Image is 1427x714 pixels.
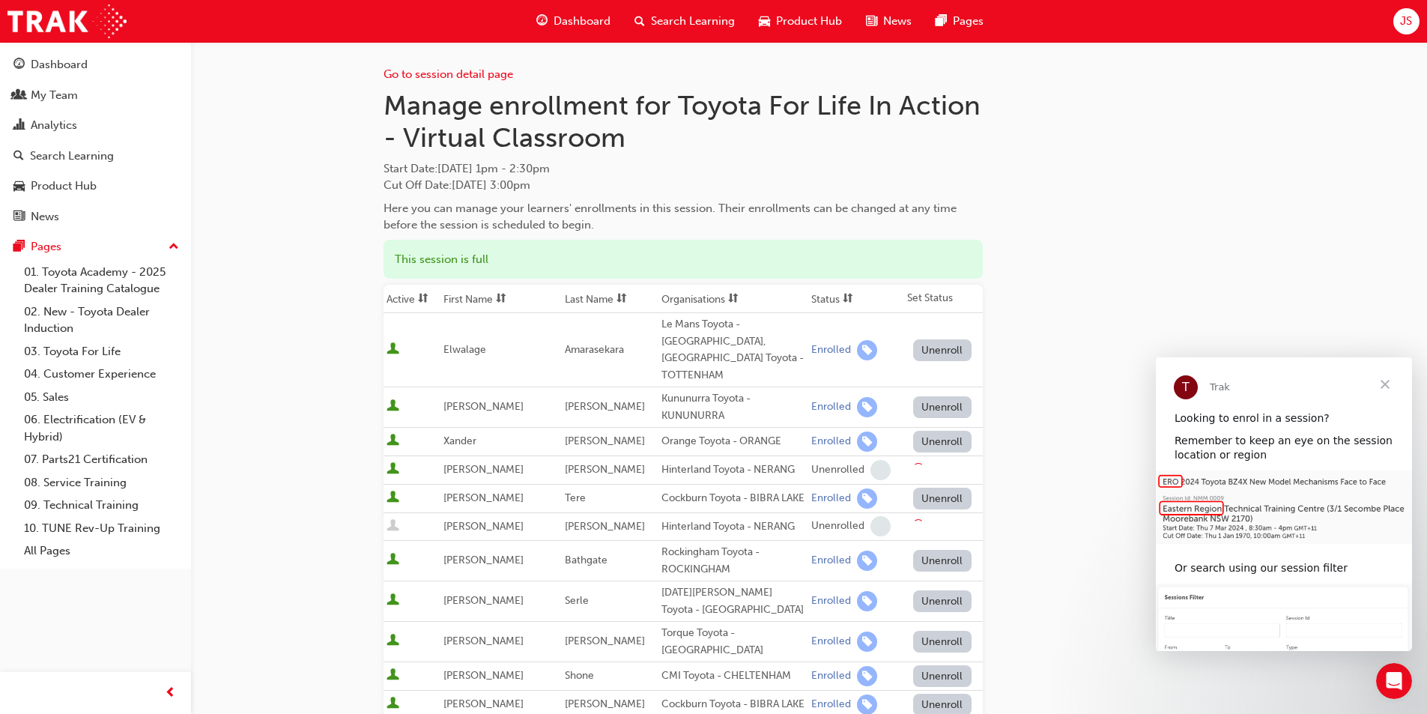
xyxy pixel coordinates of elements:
[870,516,891,536] span: learningRecordVerb_NONE-icon
[661,696,805,713] div: Cockburn Toyota - BIBRA LAKE
[387,434,399,449] span: User is active
[18,517,185,540] a: 10. TUNE Rev-Up Training
[536,12,548,31] span: guage-icon
[913,665,972,687] button: Unenroll
[6,112,185,139] a: Analytics
[384,67,513,81] a: Go to session detail page
[524,6,622,37] a: guage-iconDashboard
[661,390,805,424] div: Kununurra Toyota - KUNUNURRA
[6,172,185,200] a: Product Hub
[18,471,185,494] a: 08. Service Training
[759,12,770,31] span: car-icon
[843,293,853,306] span: sorting-icon
[913,396,972,418] button: Unenroll
[857,666,877,686] span: learningRecordVerb_ENROLL-icon
[616,293,627,306] span: sorting-icon
[387,399,399,414] span: User is active
[6,233,185,261] button: Pages
[883,13,912,30] span: News
[443,491,524,504] span: [PERSON_NAME]
[661,544,805,578] div: Rockingham Toyota - ROCKINGHAM
[387,519,399,534] span: User is inactive
[384,160,983,178] span: Start Date :
[384,200,983,234] div: Here you can manage your learners' enrollments in this session. Their enrollments can be changed ...
[18,340,185,363] a: 03. Toyota For Life
[913,339,972,361] button: Unenroll
[661,433,805,450] div: Orange Toyota - ORANGE
[811,343,851,357] div: Enrolled
[13,58,25,72] span: guage-icon
[18,261,185,300] a: 01. Toyota Academy - 2025 Dealer Training Catalogue
[387,634,399,649] span: User is active
[6,51,185,79] a: Dashboard
[913,590,972,612] button: Unenroll
[554,13,611,30] span: Dashboard
[661,625,805,659] div: Torque Toyota - [GEOGRAPHIC_DATA]
[634,12,645,31] span: search-icon
[808,285,904,313] th: Toggle SortBy
[418,293,428,306] span: sorting-icon
[443,698,524,710] span: [PERSON_NAME]
[936,12,947,31] span: pages-icon
[565,698,645,710] span: [PERSON_NAME]
[565,594,589,607] span: Serle
[661,584,805,618] div: [DATE][PERSON_NAME] Toyota - [GEOGRAPHIC_DATA]
[811,463,864,477] div: Unenrolled
[31,56,88,73] div: Dashboard
[387,462,399,477] span: User is active
[811,435,851,449] div: Enrolled
[387,593,399,608] span: User is active
[811,594,851,608] div: Enrolled
[565,463,645,476] span: [PERSON_NAME]
[811,519,864,533] div: Unenrolled
[18,494,185,517] a: 09. Technical Training
[13,89,25,103] span: people-icon
[1376,663,1412,699] iframe: Intercom live chat
[661,668,805,685] div: CMI Toyota - CHELTENHAM
[443,435,476,447] span: Xander
[443,554,524,566] span: [PERSON_NAME]
[913,550,972,572] button: Unenroll
[811,669,851,683] div: Enrolled
[443,669,524,682] span: [PERSON_NAME]
[866,12,877,31] span: news-icon
[13,240,25,254] span: pages-icon
[443,400,524,413] span: [PERSON_NAME]
[443,520,524,533] span: [PERSON_NAME]
[747,6,854,37] a: car-iconProduct Hub
[387,491,399,506] span: User is active
[18,408,185,448] a: 06. Electrification (EV & Hybrid)
[857,488,877,509] span: learningRecordVerb_ENROLL-icon
[443,343,486,356] span: Elwalage
[658,285,808,313] th: Toggle SortBy
[811,698,851,712] div: Enrolled
[31,87,78,104] div: My Team
[728,293,739,306] span: sorting-icon
[6,142,185,170] a: Search Learning
[661,316,805,384] div: Le Mans Toyota - [GEOGRAPHIC_DATA], [GEOGRAPHIC_DATA] Toyota - TOTTENHAM
[387,668,399,683] span: User is active
[1156,357,1412,651] iframe: Intercom live chat message
[387,697,399,712] span: User is active
[13,150,24,163] span: search-icon
[384,240,983,279] div: This session is full
[651,13,735,30] span: Search Learning
[857,551,877,571] span: learningRecordVerb_ENROLL-icon
[384,285,440,313] th: Toggle SortBy
[661,462,805,479] div: Hinterland Toyota - NERANG
[811,491,851,506] div: Enrolled
[857,591,877,611] span: learningRecordVerb_ENROLL-icon
[565,635,645,647] span: [PERSON_NAME]
[18,539,185,563] a: All Pages
[443,463,524,476] span: [PERSON_NAME]
[437,162,550,175] span: [DATE] 1pm - 2:30pm
[6,203,185,231] a: News
[854,6,924,37] a: news-iconNews
[7,4,127,38] img: Trak
[165,684,176,703] span: prev-icon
